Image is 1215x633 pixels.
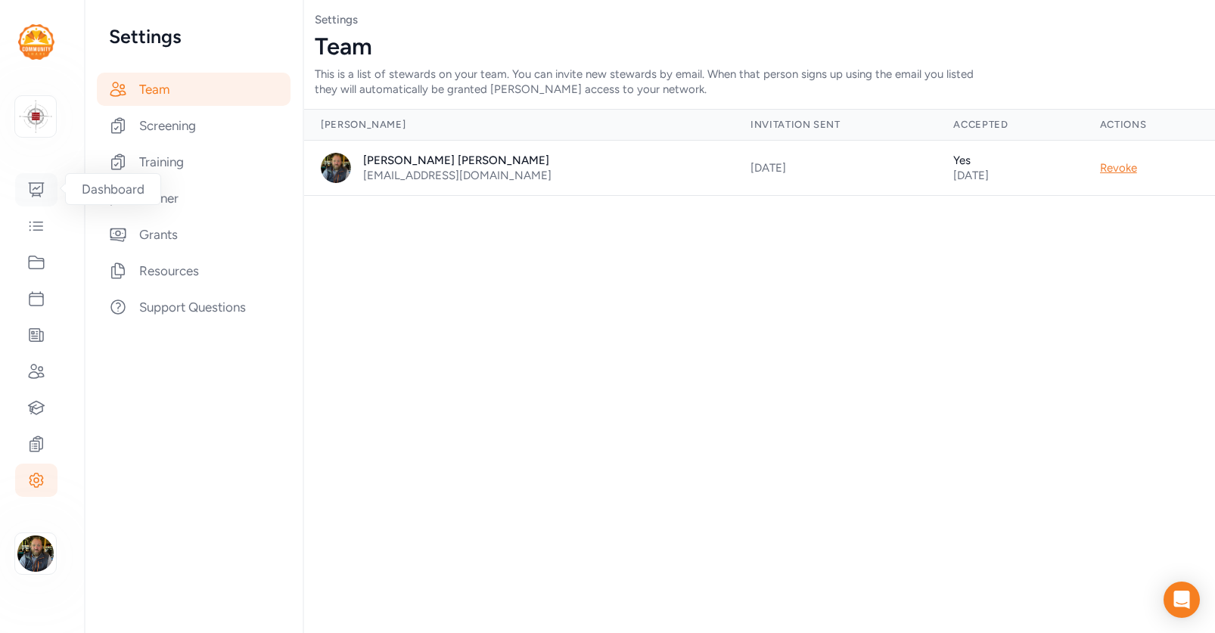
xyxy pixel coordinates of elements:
div: [DATE] [953,168,1063,183]
div: [PERSON_NAME] [PERSON_NAME] [363,153,552,168]
nav: Breadcrumb [315,12,1203,27]
img: logo [18,24,54,60]
th: Accepted [935,110,1081,141]
div: Support Questions [97,290,291,324]
div: Training [97,145,291,178]
th: [PERSON_NAME] [303,110,732,141]
th: Invitation Sent [732,110,935,141]
a: Settings [315,13,358,26]
div: Team [97,73,291,106]
img: Avatar [321,153,351,183]
div: [DATE] [750,160,917,175]
div: Resources [97,254,291,287]
div: Screening [97,109,291,142]
div: Yes [953,153,1063,168]
div: Open Intercom Messenger [1164,582,1200,618]
span: Revoke [1100,161,1137,175]
th: Actions [1082,110,1215,141]
h2: Settings [109,24,278,48]
div: This is a list of stewards on your team. You can invite new stewards by email. When that person s... [315,67,993,97]
div: Banner [97,182,291,215]
div: Grants [97,218,291,251]
div: [EMAIL_ADDRESS][DOMAIN_NAME] [363,168,552,183]
img: logo [19,100,52,133]
div: Team [315,33,1203,61]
